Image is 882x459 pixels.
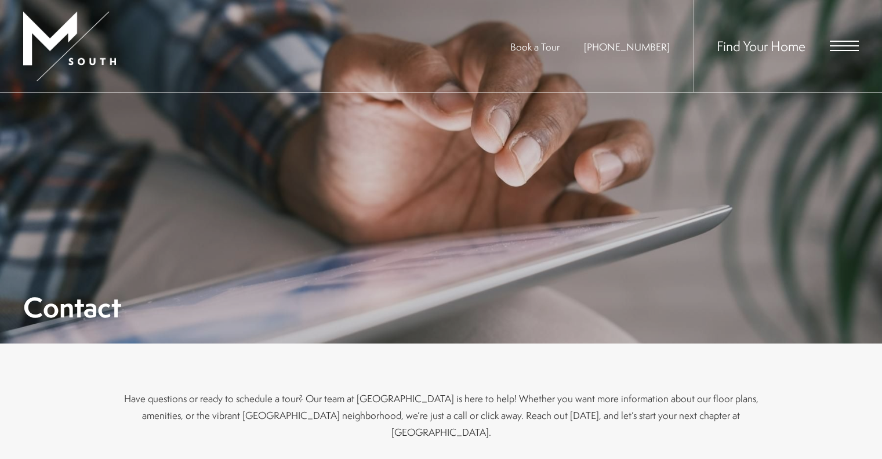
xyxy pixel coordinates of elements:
[584,40,670,53] span: [PHONE_NUMBER]
[510,40,560,53] a: Book a Tour
[830,41,859,51] button: Open Menu
[23,12,116,81] img: MSouth
[122,390,760,440] p: Have questions or ready to schedule a tour? Our team at [GEOGRAPHIC_DATA] is here to help! Whethe...
[23,294,121,320] h1: Contact
[584,40,670,53] a: Call Us at 813-570-8014
[717,37,805,55] a: Find Your Home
